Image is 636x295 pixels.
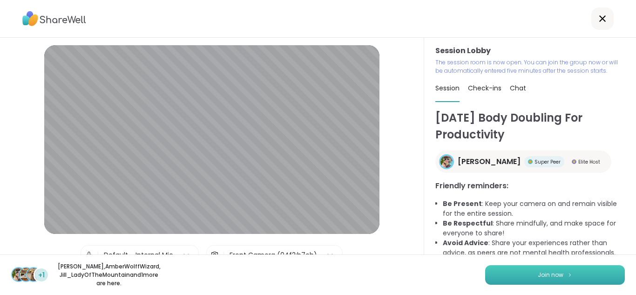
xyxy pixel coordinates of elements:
[468,83,501,93] span: Check-ins
[435,45,625,56] h3: Session Lobby
[97,246,99,264] span: |
[443,199,482,208] b: Be Present
[443,199,625,219] li: : Keep your camera on and remain visible for the entire session.
[572,159,576,164] img: Elite Host
[435,110,625,143] h1: [DATE] Body Doubling For Productivity
[435,83,460,93] span: Session
[443,219,493,228] b: Be Respectful
[435,58,625,75] p: The session room is now open. You can join the group now or will be automatically entered five mi...
[223,246,225,264] span: |
[435,151,611,173] a: Adrienne_QueenOfTheDawn[PERSON_NAME]Super PeerSuper PeerElite HostElite Host
[12,268,25,281] img: Adrienne_QueenOfTheDawn
[57,262,161,288] p: [PERSON_NAME] , AmberWolffWizard , Jill_LadyOfTheMountain and 1 more are here.
[22,8,86,29] img: ShareWell Logo
[104,250,173,260] div: Default - Internal Mic
[443,219,625,238] li: : Share mindfully, and make space for everyone to share!
[485,265,625,285] button: Join now
[210,246,219,264] img: Camera
[435,180,625,192] h3: Friendly reminders:
[578,158,600,165] span: Elite Host
[20,268,33,281] img: AmberWolffWizard
[538,271,563,279] span: Join now
[458,156,521,167] span: [PERSON_NAME]
[27,268,40,281] img: Jill_LadyOfTheMountain
[567,272,573,277] img: ShareWell Logomark
[443,238,488,247] b: Avoid Advice
[38,270,45,280] span: +1
[510,83,526,93] span: Chat
[443,238,625,258] li: : Share your experiences rather than advice, as peers are not mental health professionals.
[85,246,93,264] img: Microphone
[528,159,533,164] img: Super Peer
[230,250,317,260] div: Front Camera (04f2:b7eb)
[535,158,561,165] span: Super Peer
[440,156,453,168] img: Adrienne_QueenOfTheDawn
